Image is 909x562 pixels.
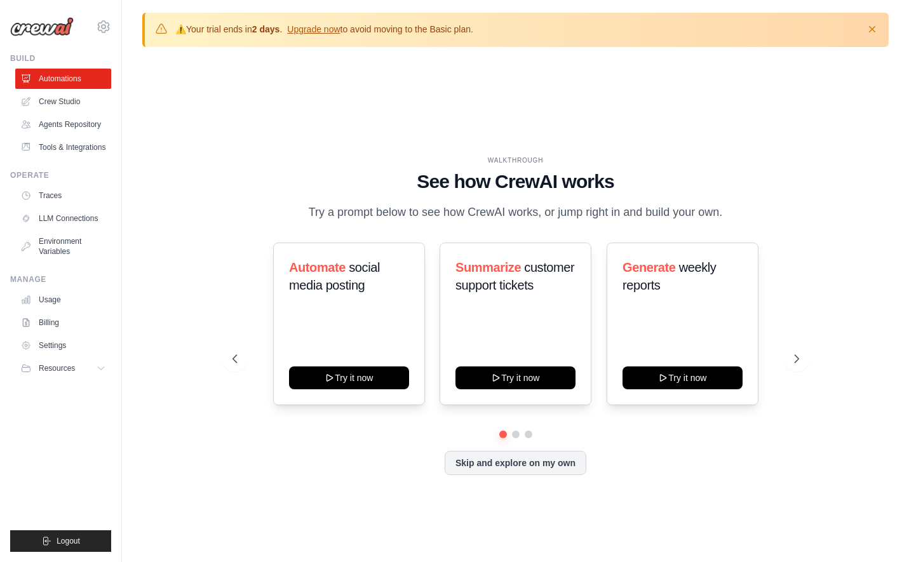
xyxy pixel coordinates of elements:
[15,208,111,229] a: LLM Connections
[302,203,729,222] p: Try a prompt below to see how CrewAI works, or jump right in and build your own.
[15,358,111,378] button: Resources
[232,156,799,165] div: WALKTHROUGH
[287,24,340,34] a: Upgrade now
[175,24,186,34] strong: ⚠️
[289,260,346,274] span: Automate
[15,312,111,333] a: Billing
[15,185,111,206] a: Traces
[623,366,743,389] button: Try it now
[10,17,74,36] img: Logo
[289,260,380,292] span: social media posting
[10,170,111,180] div: Operate
[39,363,75,373] span: Resources
[15,69,111,89] a: Automations
[623,260,716,292] span: weekly reports
[57,536,80,546] span: Logout
[252,24,280,34] strong: 2 days
[15,335,111,356] a: Settings
[15,231,111,262] a: Environment Variables
[15,91,111,112] a: Crew Studio
[10,53,111,64] div: Build
[445,451,586,475] button: Skip and explore on my own
[175,23,473,36] p: Your trial ends in . to avoid moving to the Basic plan.
[455,260,521,274] span: Summarize
[10,530,111,552] button: Logout
[10,274,111,284] div: Manage
[455,260,574,292] span: customer support tickets
[232,170,799,193] h1: See how CrewAI works
[15,114,111,135] a: Agents Repository
[455,366,576,389] button: Try it now
[15,290,111,310] a: Usage
[15,137,111,157] a: Tools & Integrations
[289,366,409,389] button: Try it now
[623,260,676,274] span: Generate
